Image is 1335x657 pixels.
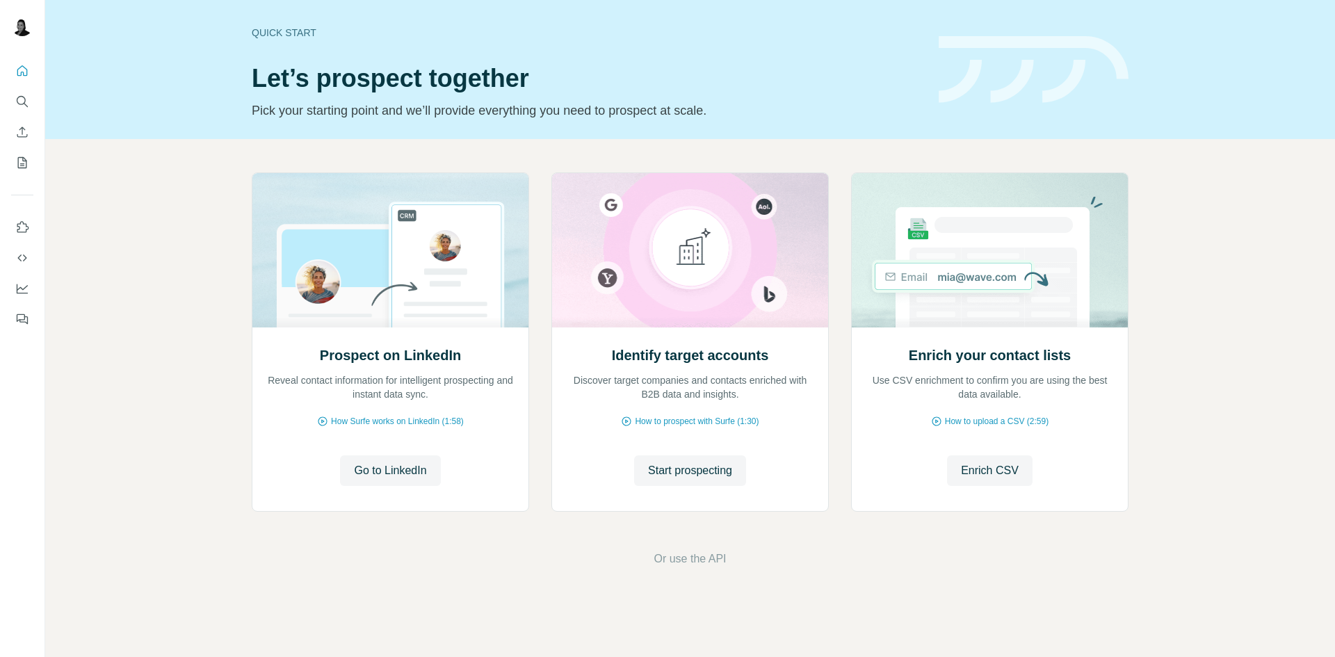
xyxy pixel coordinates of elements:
[11,307,33,332] button: Feedback
[320,346,461,365] h2: Prospect on LinkedIn
[947,455,1033,486] button: Enrich CSV
[909,346,1071,365] h2: Enrich your contact lists
[354,462,426,479] span: Go to LinkedIn
[961,462,1019,479] span: Enrich CSV
[11,120,33,145] button: Enrich CSV
[252,101,922,120] p: Pick your starting point and we’ll provide everything you need to prospect at scale.
[11,58,33,83] button: Quick start
[551,173,829,327] img: Identify target accounts
[654,551,726,567] button: Or use the API
[939,36,1128,104] img: banner
[11,14,33,36] img: Avatar
[252,173,529,327] img: Prospect on LinkedIn
[634,455,746,486] button: Start prospecting
[11,245,33,270] button: Use Surfe API
[566,373,814,401] p: Discover target companies and contacts enriched with B2B data and insights.
[866,373,1114,401] p: Use CSV enrichment to confirm you are using the best data available.
[252,26,922,40] div: Quick start
[266,373,515,401] p: Reveal contact information for intelligent prospecting and instant data sync.
[11,89,33,114] button: Search
[252,65,922,92] h1: Let’s prospect together
[11,276,33,301] button: Dashboard
[331,415,464,428] span: How Surfe works on LinkedIn (1:58)
[851,173,1128,327] img: Enrich your contact lists
[612,346,769,365] h2: Identify target accounts
[11,215,33,240] button: Use Surfe on LinkedIn
[945,415,1049,428] span: How to upload a CSV (2:59)
[11,150,33,175] button: My lists
[340,455,440,486] button: Go to LinkedIn
[635,415,759,428] span: How to prospect with Surfe (1:30)
[648,462,732,479] span: Start prospecting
